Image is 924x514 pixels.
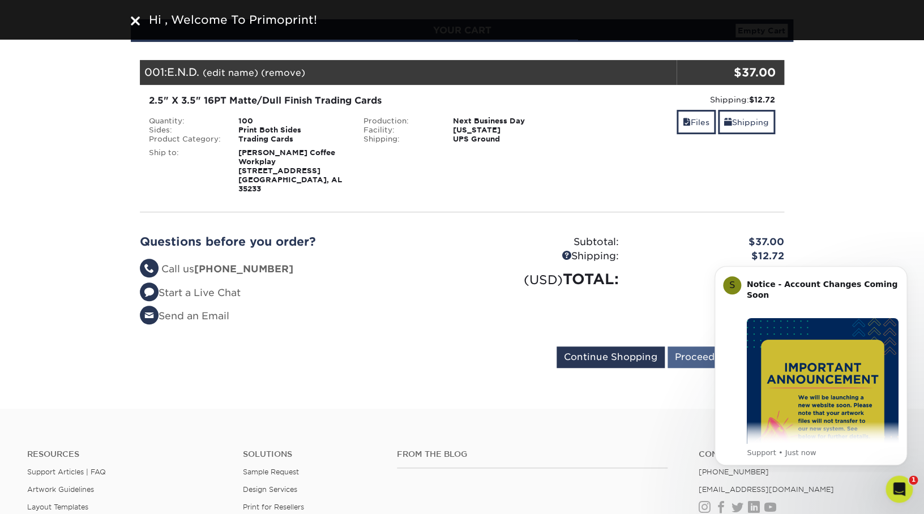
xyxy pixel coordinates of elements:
img: close [131,16,140,25]
span: shipping [724,118,732,127]
div: Sides: [140,126,230,135]
strong: $12.72 [749,95,775,104]
li: Call us [140,262,454,277]
a: Files [677,110,716,134]
div: 2.5" X 3.5" 16PT Matte/Dull Finish Trading Cards [149,94,561,108]
a: (remove) [261,67,305,78]
iframe: Intercom live chat [885,476,913,503]
div: Shipping: [577,94,775,105]
h2: Questions before you order? [140,235,454,249]
input: Proceed to Checkout [668,346,784,368]
div: Production: [355,117,444,126]
h4: From the Blog [397,449,668,459]
div: TOTAL: [462,268,627,290]
span: 1 [909,476,918,485]
span: files [683,118,691,127]
div: $49.72 [627,268,793,290]
h4: Solutions [243,449,380,459]
strong: [PERSON_NAME] Coffee Workplay [STREET_ADDRESS] [GEOGRAPHIC_DATA], AL 35233 [238,148,342,193]
div: $37.00 [677,64,776,81]
a: Artwork Guidelines [27,485,94,494]
div: [US_STATE] [444,126,569,135]
small: (USD) [524,272,563,287]
div: 001: [140,60,677,85]
div: Quantity: [140,117,230,126]
a: [EMAIL_ADDRESS][DOMAIN_NAME] [698,485,833,494]
a: Print for Resellers [243,503,304,511]
div: $12.72 [627,249,793,264]
div: Subtotal: [462,235,627,250]
div: $37.00 [627,235,793,250]
a: (edit name) [203,67,258,78]
a: Support Articles | FAQ [27,468,106,476]
a: Sample Request [243,468,299,476]
a: Send an Email [140,310,229,322]
h4: Resources [27,449,226,459]
span: Hi , Welcome To Primoprint! [149,13,317,27]
div: Ship to: [140,148,230,194]
strong: [PHONE_NUMBER] [194,263,293,275]
div: Trading Cards [230,135,355,144]
div: UPS Ground [444,135,569,144]
a: Design Services [243,485,297,494]
iframe: Intercom notifications message [698,256,924,472]
div: Shipping: [462,249,627,264]
a: Start a Live Chat [140,287,241,298]
div: 100 [230,117,355,126]
div: Shipping: [355,135,444,144]
a: Shipping [718,110,775,134]
input: Continue Shopping [557,346,665,368]
div: Next Business Day [444,117,569,126]
div: Product Category: [140,135,230,144]
span: E.N.D. [167,66,199,78]
a: Layout Templates [27,503,88,511]
div: Print Both Sides [230,126,355,135]
div: Facility: [355,126,444,135]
